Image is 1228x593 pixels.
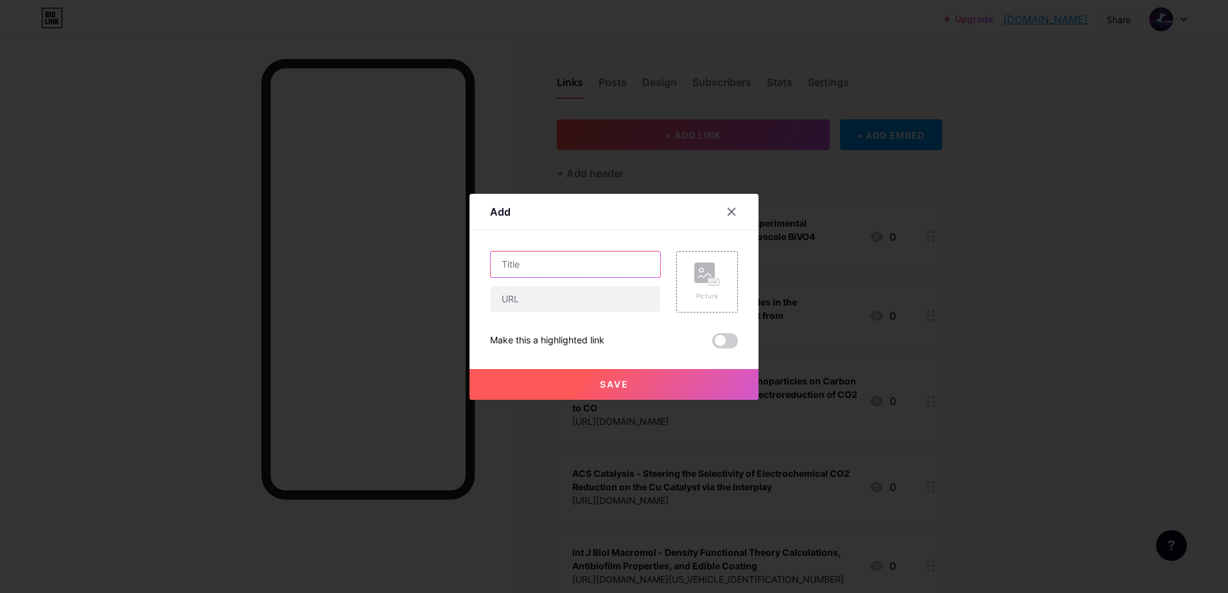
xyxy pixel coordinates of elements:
[490,204,511,219] div: Add
[491,252,660,277] input: Title
[469,369,759,400] button: Save
[694,291,720,301] div: Picture
[600,379,629,390] span: Save
[490,333,604,348] div: Make this a highlighted link
[491,286,660,312] input: URL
